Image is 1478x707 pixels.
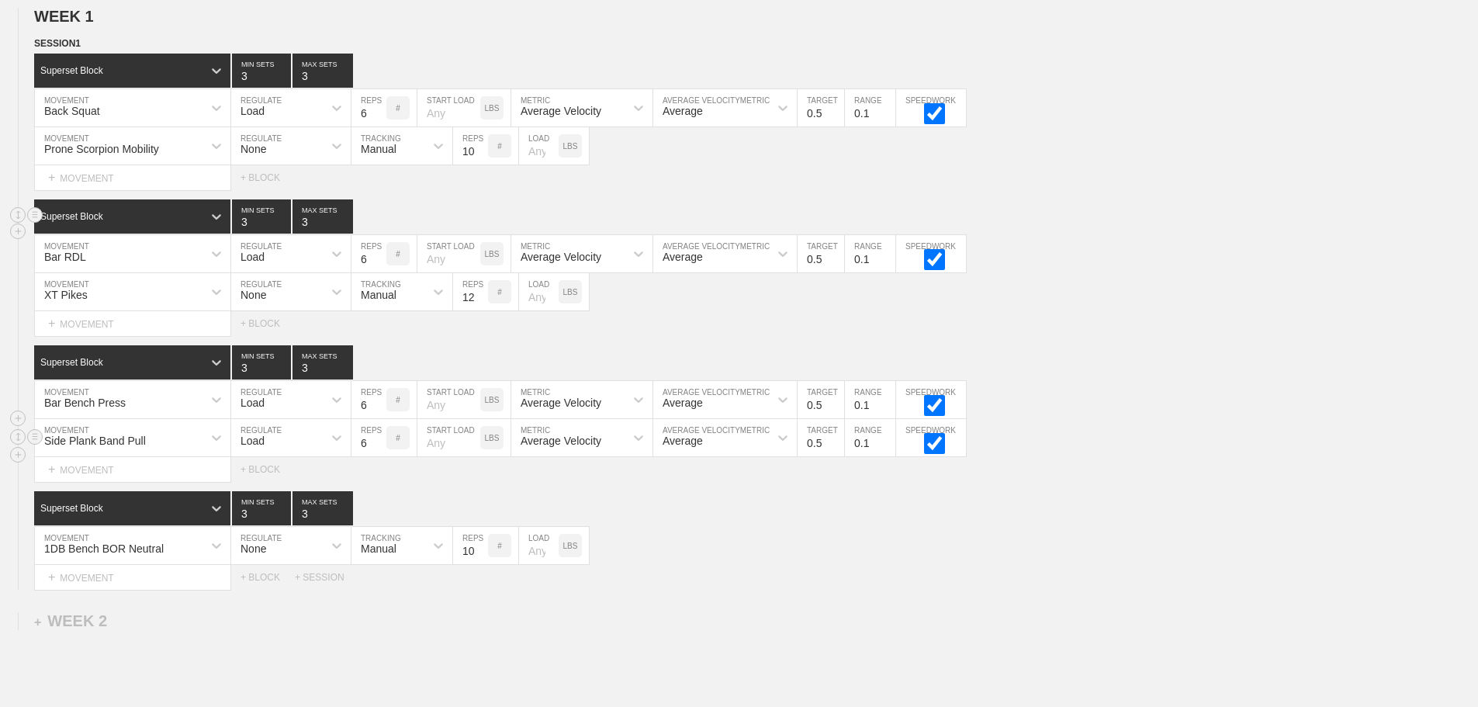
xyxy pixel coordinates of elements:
p: LBS [485,434,500,442]
div: Load [241,105,265,117]
div: MOVEMENT [34,165,231,191]
div: None [241,289,266,301]
input: Any [417,419,480,456]
div: Load [241,435,265,447]
p: # [497,142,502,151]
input: None [292,345,353,379]
div: Average Velocity [521,435,601,447]
p: # [396,250,400,258]
input: None [292,199,353,234]
input: Any [417,89,480,126]
span: + [48,171,55,184]
div: Back Squat [44,105,100,117]
span: + [48,570,55,584]
div: + BLOCK [241,318,295,329]
span: SESSION 1 [34,38,81,49]
div: Superset Block [40,65,103,76]
span: WEEK 1 [34,8,94,25]
input: Any [417,381,480,418]
div: None [241,143,266,155]
input: Any [519,127,559,165]
p: # [396,396,400,404]
input: Any [519,273,559,310]
div: Average [663,435,703,447]
div: Load [241,397,265,409]
div: Superset Block [40,211,103,222]
p: LBS [563,542,578,550]
p: LBS [485,250,500,258]
p: # [497,542,502,550]
p: LBS [563,142,578,151]
div: XT Pikes [44,289,88,301]
div: MOVEMENT [34,457,231,483]
span: + [48,463,55,476]
div: 1DB Bench BOR Neutral [44,542,164,555]
p: # [396,434,400,442]
div: MOVEMENT [34,311,231,337]
div: Manual [361,289,396,301]
div: Average [663,397,703,409]
div: Superset Block [40,503,103,514]
div: WEEK 2 [34,612,107,630]
div: Bar Bench Press [44,397,126,409]
span: + [34,615,41,629]
div: + BLOCK [241,464,295,475]
div: Side Plank Band Pull [44,435,146,447]
div: + BLOCK [241,572,295,583]
div: MOVEMENT [34,565,231,591]
p: LBS [485,104,500,113]
div: + BLOCK [241,172,295,183]
div: Prone Scorpion Mobility [44,143,159,155]
div: None [241,542,266,555]
div: Average Velocity [521,105,601,117]
div: Load [241,251,265,263]
div: + SESSION [295,572,357,583]
div: Manual [361,143,396,155]
div: Manual [361,542,396,555]
div: Average [663,105,703,117]
p: LBS [563,288,578,296]
p: # [497,288,502,296]
div: Average [663,251,703,263]
input: Any [519,527,559,564]
input: Any [417,235,480,272]
p: LBS [485,396,500,404]
div: Average Velocity [521,251,601,263]
input: None [292,491,353,525]
span: + [48,317,55,330]
p: # [396,104,400,113]
div: Bar RDL [44,251,86,263]
div: Superset Block [40,357,103,368]
input: None [292,54,353,88]
div: Average Velocity [521,397,601,409]
iframe: Chat Widget [1199,527,1478,707]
